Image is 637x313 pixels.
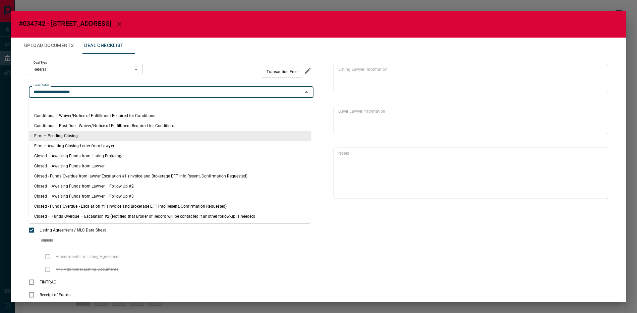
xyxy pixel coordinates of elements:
li: Closed – Funds Overdue – Escalation #2 (Notified that Broker of Record will be contacted if anoth... [29,211,311,221]
div: Referral [29,64,142,75]
li: Closed – Awaiting Funds from Lawyer – Follow Up #3 [29,191,311,201]
span: Any Additional Listing Documents [54,266,120,272]
span: #034742 - [STREET_ADDRESS] [19,19,111,28]
textarea: text field [338,109,601,132]
span: Receipt of Funds [38,292,72,298]
li: Closed – Funds Overdue - Escalation #3 (Broker of Record has been Contacted) [29,221,311,231]
button: edit [302,65,313,76]
textarea: text field [338,151,601,196]
li: Firm – Pending Closing [29,131,311,141]
button: Close [302,87,311,97]
li: Closed - Funds Overdue from lawyer Escalation #1 (Invoice and Brokerage EFT info Resent, Confirma... [29,171,311,181]
li: Closed – Awaiting Funds from Lawyer [29,161,311,171]
li: Closed – Awaiting Funds from Lawyer – Follow Up #2 [29,181,311,191]
li: - [29,101,311,111]
span: FINTRAC [38,279,58,285]
label: Deal Type [34,61,47,65]
button: Deal Checklist [79,38,129,54]
li: Firm – Awaiting Closing Letter from Lawyer [29,141,311,151]
li: Conditional - Waiver/Notice of Fulfillment Required for Conditions [29,111,311,121]
li: Closed – Awaiting Funds from Listing Brokerage [29,151,311,161]
label: Deal Status [34,83,49,88]
input: checklist input [41,237,299,245]
span: Amendments to Listing Agreement [54,254,122,260]
button: Upload Documents [19,38,79,54]
textarea: text field [338,67,601,90]
span: Listing Agreement / MLS Data Sheet [38,227,108,233]
li: Conditional - Past Due - Waiver/Notice of Fulfillment Required for Conditions [29,121,311,131]
li: Closed - Funds Overdue - Escalation #1 (Invoice and Brokerage EFT info Resent, Confirmation Reque... [29,201,311,211]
